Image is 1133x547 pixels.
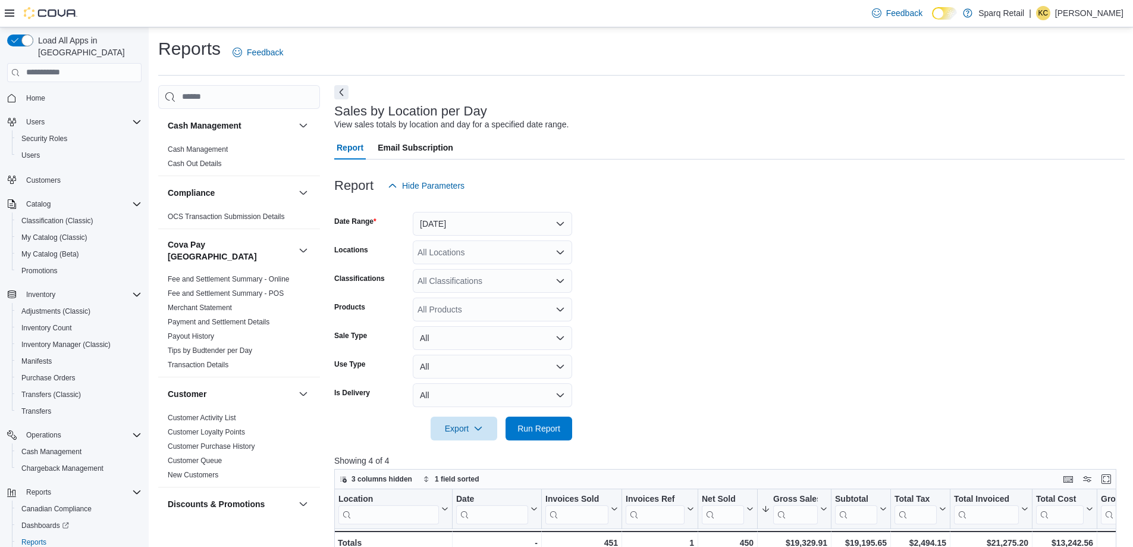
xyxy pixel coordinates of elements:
span: Manifests [17,354,142,368]
span: Inventory Count [17,321,142,335]
span: Customer Activity List [168,413,236,423]
a: Merchant Statement [168,304,232,312]
span: Inventory [26,290,55,299]
span: Adjustments (Classic) [17,304,142,318]
button: Customers [2,171,146,188]
span: Users [21,115,142,129]
button: Inventory [2,286,146,303]
div: Gross Sales [773,494,818,505]
button: Manifests [12,353,146,370]
span: Payout History [168,332,214,341]
span: 1 field sorted [435,474,479,484]
span: Purchase Orders [21,373,76,383]
button: Reports [21,485,56,499]
button: Gross Sales [761,494,827,524]
span: Security Roles [17,132,142,146]
span: Hide Parameters [402,180,465,192]
button: Open list of options [555,305,565,314]
button: My Catalog (Beta) [12,246,146,262]
span: My Catalog (Beta) [21,249,79,259]
span: Export [438,417,490,440]
label: Is Delivery [334,388,370,398]
div: Invoices Sold [545,494,608,524]
span: Classification (Classic) [17,214,142,228]
a: Fee and Settlement Summary - Online [168,275,290,283]
button: Display options [1080,472,1094,486]
a: Adjustments (Classic) [17,304,95,318]
span: Report [337,136,363,160]
span: My Catalog (Classic) [21,233,87,242]
span: Email Subscription [378,136,453,160]
span: Chargeback Management [17,461,142,476]
button: Cova Pay [GEOGRAPHIC_DATA] [168,239,294,262]
button: Open list of options [555,276,565,286]
button: All [413,383,572,407]
span: KC [1038,6,1049,20]
span: Canadian Compliance [17,502,142,516]
h3: Customer [168,388,206,400]
span: Transaction Details [168,360,228,370]
div: Date [456,494,528,505]
button: Cova Pay [GEOGRAPHIC_DATA] [296,243,310,258]
button: Chargeback Management [12,460,146,477]
div: Invoices Ref [626,494,685,524]
span: Customers [26,176,61,185]
span: Feedback [247,46,283,58]
button: 1 field sorted [418,472,484,486]
button: Canadian Compliance [12,501,146,517]
button: Classification (Classic) [12,212,146,229]
div: Compliance [158,210,320,229]
button: Transfers [12,403,146,420]
button: Cash Management [168,120,294,132]
a: Dashboards [17,518,74,533]
button: Run Report [506,417,572,440]
span: Customer Loyalty Points [168,427,245,437]
button: Compliance [168,187,294,199]
span: Promotions [17,264,142,278]
label: Date Range [334,217,376,226]
a: Customer Purchase History [168,442,255,451]
button: Total Invoiced [954,494,1028,524]
span: Cash Out Details [168,159,222,168]
a: Fee and Settlement Summary - POS [168,289,284,298]
div: Invoices Sold [545,494,608,505]
a: Customers [21,173,65,187]
button: My Catalog (Classic) [12,229,146,246]
a: Payment and Settlement Details [168,318,269,326]
button: Keyboard shortcuts [1061,472,1075,486]
span: Payment and Settlement Details [168,317,269,327]
div: Customer [158,411,320,487]
p: [PERSON_NAME] [1055,6,1123,20]
h3: Report [334,179,374,193]
div: Location [338,494,439,505]
a: My Catalog (Beta) [17,247,84,261]
button: Total Cost [1036,494,1093,524]
span: Cash Management [21,447,81,457]
span: Inventory Count [21,323,72,333]
button: Hide Parameters [383,174,469,198]
a: Users [17,148,45,162]
button: Users [2,114,146,130]
span: 3 columns hidden [351,474,412,484]
a: Classification (Classic) [17,214,98,228]
span: Operations [26,430,61,440]
a: Tips by Budtender per Day [168,346,252,355]
a: OCS Transaction Submission Details [168,212,285,221]
span: Transfers [21,407,51,416]
span: Promotions [21,266,58,276]
button: Date [456,494,538,524]
button: Users [21,115,49,129]
span: Customer Queue [168,456,222,465]
button: Inventory [21,287,60,302]
a: Inventory Manager (Classic) [17,337,115,352]
a: Purchase Orders [17,371,80,385]
span: Users [21,151,40,160]
span: Home [21,90,142,105]
p: Sparq Retail [978,6,1024,20]
button: Operations [21,428,66,442]
button: Inventory Manager (Classic) [12,336,146,353]
button: Catalog [2,196,146,212]
div: Kailey Clements [1036,6,1050,20]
